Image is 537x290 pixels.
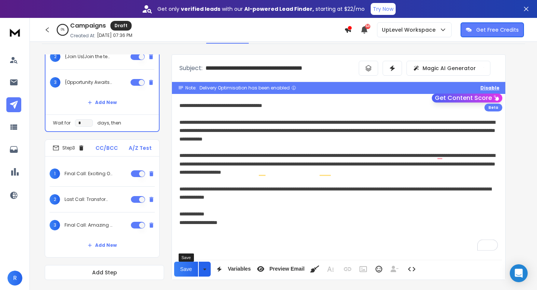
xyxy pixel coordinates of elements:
p: [DATE] 07:36 PM [97,32,132,38]
button: Get Content Score [432,94,502,103]
button: Save [174,262,198,277]
p: 0 % [61,28,65,32]
div: To enrich screen reader interactions, please activate Accessibility in Grammarly extension settings [172,94,505,258]
button: Add New [82,238,123,253]
div: Open Intercom Messenger [510,264,528,282]
p: A/Z Test [129,144,152,152]
span: 3 [50,77,60,88]
span: 50 [365,24,370,29]
div: Beta [484,104,502,111]
p: {Opportunity Awaits|Exciting Opportunity|A Great Opportunity|Job Alert|Don't Miss Out}: Medical T... [65,79,113,85]
button: Insert Unsubscribe Link [387,262,402,277]
button: Preview Email [254,262,306,277]
strong: verified leads [181,5,220,13]
button: Clean HTML [308,262,322,277]
p: Get Free Credits [476,26,519,34]
p: days, then [97,120,121,126]
p: CC/BCC [95,144,118,152]
button: Add Step [45,265,164,280]
button: Get Free Credits [461,22,524,37]
p: Created At: [70,33,95,39]
div: Delivery Optimisation has been enabled [200,85,296,91]
span: Variables [226,266,252,272]
button: R [7,271,22,286]
p: Last Call: Transform Your Career as a Medical Technologist [65,196,112,202]
button: Code View [405,262,419,277]
p: Magic AI Generator [423,64,476,72]
span: 2 [50,194,60,205]
button: Variables [212,262,252,277]
button: Disable [480,85,499,91]
p: Try Now [373,5,393,13]
button: Magic AI Generator [406,61,490,76]
li: Step3CC/BCCA/Z Test1Final Call: Exciting Opportunity for Medical Technologist2Last Call: Transfor... [45,139,160,258]
img: logo [7,25,22,39]
strong: AI-powered Lead Finder, [244,5,314,13]
p: Final Call: Amazing Medical Technologist Role Awaits! [65,222,112,228]
button: Add New [82,95,123,110]
span: Preview Email [268,266,306,272]
div: Draft [110,21,132,31]
p: Final Call: Exciting Opportunity for Medical Technologist [65,171,112,177]
div: Save [179,253,194,262]
div: Step 3 [53,145,85,151]
span: 2 [50,51,60,62]
button: Insert Link (⌘K) [340,262,355,277]
p: Get only with our starting at $22/mo [157,5,365,13]
button: Insert Image (⌘P) [356,262,370,277]
p: {Join Us|Join the team}: Medical Technologist Position Available [65,54,113,60]
span: 1 [50,168,60,179]
button: Emoticons [372,262,386,277]
button: More Text [323,262,337,277]
span: Note: [185,85,197,91]
p: UpLevel Workspace [382,26,439,34]
p: Wait for [53,120,70,126]
p: Subject: [179,64,202,73]
h1: Campaigns [70,21,106,30]
span: 3 [50,220,60,230]
button: Try Now [371,3,396,15]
